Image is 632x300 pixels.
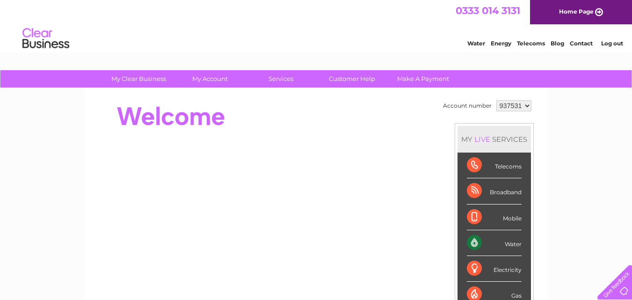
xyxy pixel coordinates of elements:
div: Mobile [467,205,522,230]
a: Customer Help [313,70,391,88]
td: Account number [441,98,494,114]
a: Make A Payment [385,70,462,88]
a: Log out [601,40,623,47]
div: Water [467,230,522,256]
div: Broadband [467,178,522,204]
a: Contact [570,40,593,47]
a: Services [242,70,320,88]
a: 0333 014 3131 [456,5,520,16]
div: Telecoms [467,153,522,178]
div: MY SERVICES [458,126,531,153]
div: LIVE [472,135,492,144]
a: Energy [491,40,511,47]
div: Clear Business is a trading name of Verastar Limited (registered in [GEOGRAPHIC_DATA] No. 3667643... [95,5,538,45]
a: My Clear Business [100,70,177,88]
div: Electricity [467,256,522,282]
a: My Account [171,70,248,88]
a: Telecoms [517,40,545,47]
a: Blog [551,40,564,47]
a: Water [467,40,485,47]
img: logo.png [22,24,70,53]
